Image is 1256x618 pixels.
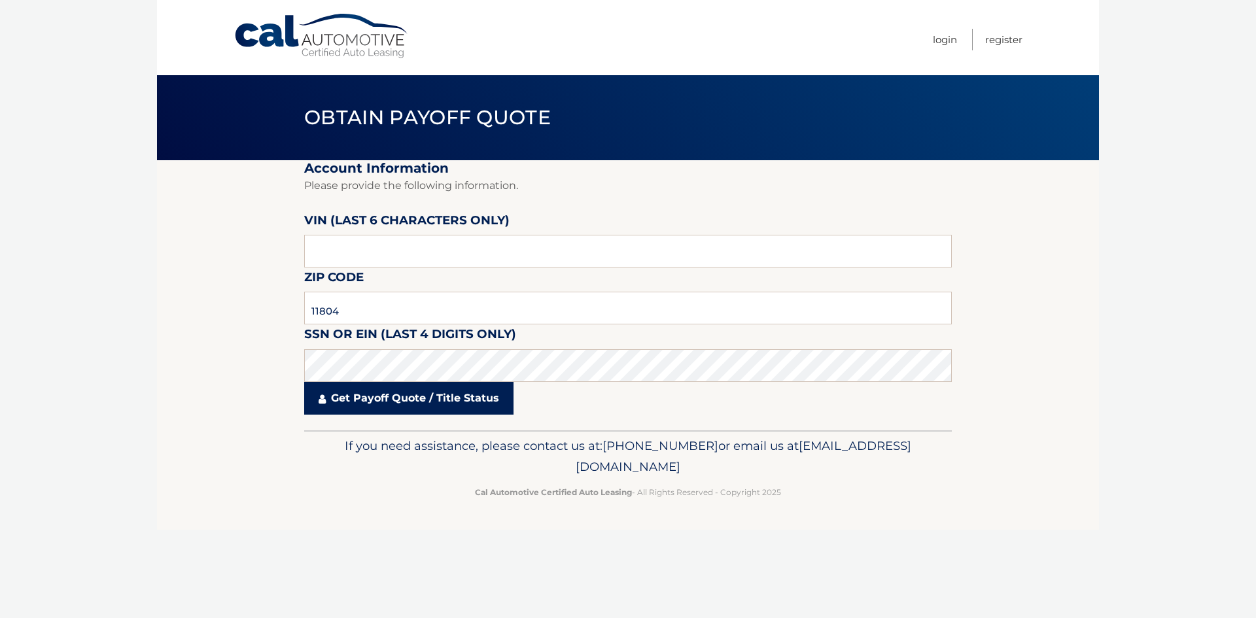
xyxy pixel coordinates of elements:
p: - All Rights Reserved - Copyright 2025 [313,485,943,499]
span: Obtain Payoff Quote [304,105,551,129]
span: [PHONE_NUMBER] [602,438,718,453]
h2: Account Information [304,160,952,177]
a: Cal Automotive [234,13,410,60]
p: If you need assistance, please contact us at: or email us at [313,436,943,477]
a: Get Payoff Quote / Title Status [304,382,514,415]
label: SSN or EIN (last 4 digits only) [304,324,516,349]
p: Please provide the following information. [304,177,952,195]
label: VIN (last 6 characters only) [304,211,510,235]
label: Zip Code [304,267,364,292]
a: Login [933,29,957,50]
strong: Cal Automotive Certified Auto Leasing [475,487,632,497]
a: Register [985,29,1022,50]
